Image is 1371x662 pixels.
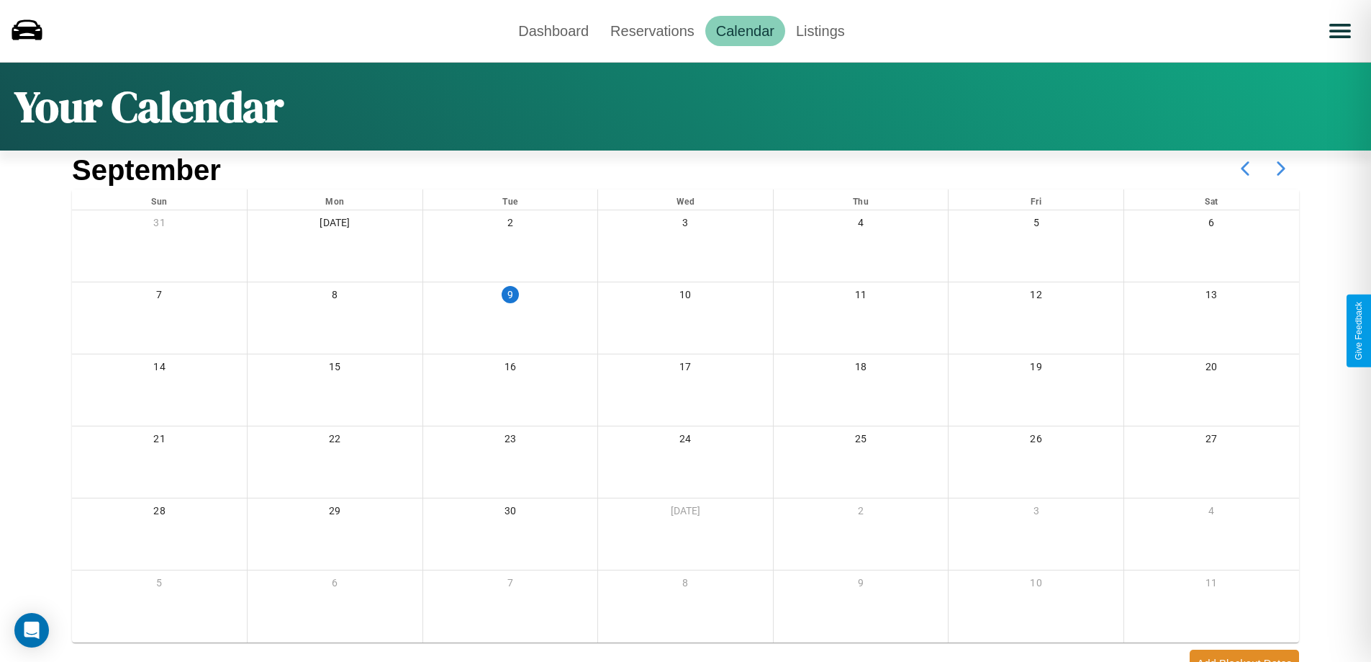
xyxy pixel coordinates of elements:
div: 24 [598,426,773,456]
h2: September [72,154,221,187]
a: Dashboard [507,16,599,46]
div: Mon [248,189,422,210]
div: 30 [423,498,598,528]
div: 9 [774,571,949,600]
div: 8 [248,282,422,312]
div: 19 [949,354,1123,384]
div: 5 [72,571,247,600]
div: 8 [598,571,773,600]
div: 7 [423,571,598,600]
div: 5 [949,210,1123,240]
div: 12 [949,282,1123,312]
div: 14 [72,354,247,384]
div: 13 [1124,282,1299,312]
div: [DATE] [248,210,422,240]
div: 17 [598,354,773,384]
div: 10 [949,571,1123,600]
div: 26 [949,426,1123,456]
div: Wed [598,189,773,210]
div: Open Intercom Messenger [14,613,49,648]
div: 31 [72,210,247,240]
div: 23 [423,426,598,456]
div: 6 [248,571,422,600]
div: 11 [774,282,949,312]
div: 7 [72,282,247,312]
div: 25 [774,426,949,456]
div: 10 [598,282,773,312]
div: 4 [774,210,949,240]
a: Calendar [705,16,785,46]
div: 18 [774,354,949,384]
div: 20 [1124,354,1299,384]
div: 11 [1124,571,1299,600]
div: 6 [1124,210,1299,240]
div: Sat [1124,189,1299,210]
div: Thu [774,189,949,210]
div: 2 [774,498,949,528]
a: Reservations [599,16,705,46]
div: 16 [423,354,598,384]
div: 2 [423,210,598,240]
div: 27 [1124,426,1299,456]
button: Open menu [1320,11,1360,51]
div: Give Feedback [1354,302,1364,360]
div: [DATE] [598,498,773,528]
div: Tue [423,189,598,210]
div: 21 [72,426,247,456]
a: Listings [785,16,856,46]
div: 28 [72,498,247,528]
div: 15 [248,354,422,384]
div: 29 [248,498,422,528]
div: 9 [502,286,519,303]
div: 3 [598,210,773,240]
div: 3 [949,498,1123,528]
div: 22 [248,426,422,456]
div: 4 [1124,498,1299,528]
div: Fri [949,189,1123,210]
h1: Your Calendar [14,77,284,136]
div: Sun [72,189,247,210]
